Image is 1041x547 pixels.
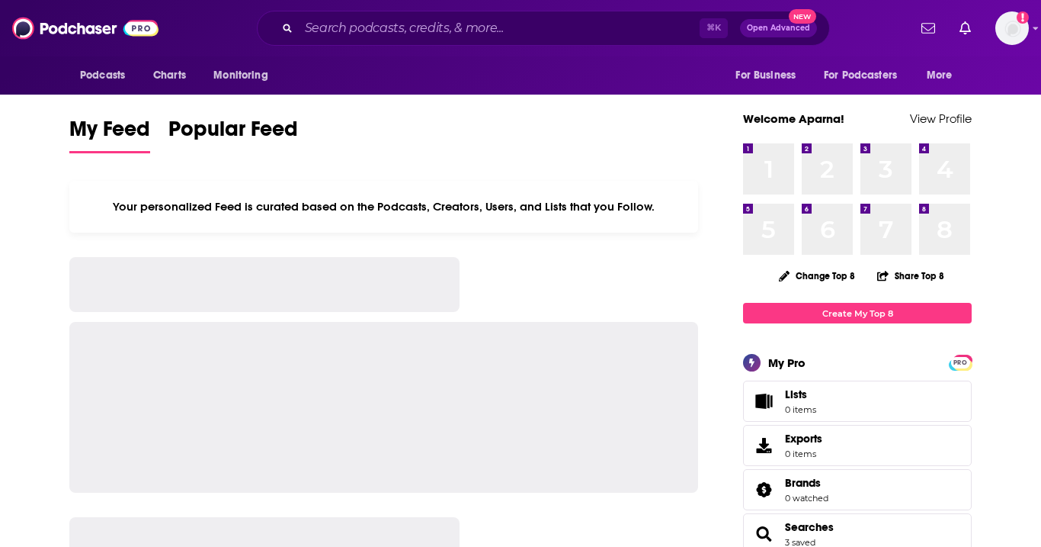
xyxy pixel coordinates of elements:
[770,266,864,285] button: Change Top 8
[700,18,728,38] span: ⌘ K
[748,435,779,456] span: Exports
[748,479,779,500] a: Brands
[1017,11,1029,24] svg: Add a profile image
[785,520,834,534] a: Searches
[995,11,1029,45] span: Logged in as AparnaKulkarni
[951,357,969,368] span: PRO
[153,65,186,86] span: Charts
[785,493,828,504] a: 0 watched
[785,388,807,401] span: Lists
[743,303,972,323] a: Create My Top 8
[168,116,298,153] a: Popular Feed
[748,391,779,412] span: Lists
[995,11,1029,45] button: Show profile menu
[785,404,816,415] span: 0 items
[768,356,806,370] div: My Pro
[876,261,945,291] button: Share Top 8
[748,523,779,545] a: Searches
[785,388,816,401] span: Lists
[953,15,977,41] a: Show notifications dropdown
[785,476,828,490] a: Brands
[785,449,822,459] span: 0 items
[915,15,941,41] a: Show notifications dropdown
[743,469,972,510] span: Brands
[789,9,816,24] span: New
[747,24,810,32] span: Open Advanced
[12,14,159,43] img: Podchaser - Follow, Share and Rate Podcasts
[143,61,195,90] a: Charts
[80,65,125,86] span: Podcasts
[824,65,897,86] span: For Podcasters
[814,61,919,90] button: open menu
[910,111,972,126] a: View Profile
[725,61,815,90] button: open menu
[299,16,700,40] input: Search podcasts, credits, & more...
[69,181,698,233] div: Your personalized Feed is curated based on the Podcasts, Creators, Users, and Lists that you Follow.
[785,432,822,446] span: Exports
[203,61,287,90] button: open menu
[916,61,972,90] button: open menu
[168,116,298,151] span: Popular Feed
[69,61,145,90] button: open menu
[735,65,796,86] span: For Business
[785,476,821,490] span: Brands
[743,381,972,422] a: Lists
[743,111,844,126] a: Welcome Aparna!
[927,65,953,86] span: More
[740,19,817,37] button: Open AdvancedNew
[69,116,150,151] span: My Feed
[995,11,1029,45] img: User Profile
[69,116,150,153] a: My Feed
[951,356,969,368] a: PRO
[257,11,830,46] div: Search podcasts, credits, & more...
[213,65,267,86] span: Monitoring
[743,425,972,466] a: Exports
